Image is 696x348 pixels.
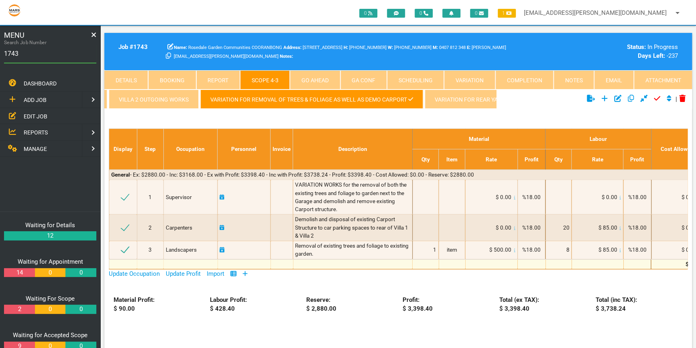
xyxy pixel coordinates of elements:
span: EDIT JOB [24,113,47,119]
span: ADD JOB [24,97,47,103]
th: Rate [572,149,623,169]
span: %18.00 [628,246,646,253]
a: Waiting For Scope [26,295,75,302]
b: W: [388,45,393,50]
th: Profit [623,149,651,169]
span: %18.00 [522,194,541,200]
b: Notes: [280,54,293,59]
span: Landscapers [166,246,197,253]
div: Material Profit: $ 90.00 [109,295,205,313]
span: $ 85.00 [598,224,617,231]
span: MENU [4,30,24,41]
a: Click here to add schedule. [220,194,224,200]
div: Total (ex TAX): $ 3,398.40 [495,295,591,313]
b: Days Left: [638,52,665,59]
span: Carpenters [166,224,192,231]
span: $ 0.00 [601,194,617,200]
span: 2 [149,224,152,231]
a: Details [104,70,148,90]
b: Status: [627,43,646,51]
a: Import [207,270,224,277]
span: %18.00 [628,224,646,231]
th: Labour [545,128,651,149]
div: | [584,90,688,109]
div: Labour Profit: $ 428.40 [206,295,302,313]
span: $ 500.00 [489,246,511,253]
a: Click here to add schedule. [220,224,224,231]
th: Personnel [218,128,271,170]
a: 0 [35,268,65,277]
div: Total (inc TAX): $ 3,738.24 [591,295,688,313]
a: Waiting for Details [25,222,75,229]
span: 1 [149,194,152,200]
b: General [111,171,130,178]
span: %18.00 [522,224,541,231]
a: Waiting for Appointment [18,258,83,265]
th: Display [109,128,137,170]
span: $ 0.00 [496,224,511,231]
a: Variation [444,70,495,90]
a: Variation for rear yard works [425,90,541,109]
th: Rate [465,149,517,169]
a: Update Occupation [109,270,160,277]
a: 0 [65,268,96,277]
a: Villa 2 Outgoing works [109,90,199,109]
span: 8 [566,246,569,253]
span: %18.00 [522,246,541,253]
th: Item [439,149,465,169]
a: 0 [65,305,96,314]
span: item [447,246,457,253]
b: Address: [283,45,301,50]
label: Search Job Number [4,39,78,46]
span: %18.00 [628,194,646,200]
th: Qty [412,149,438,169]
a: Report [196,70,240,90]
a: Go Ahead [290,70,340,90]
th: Invoice [271,128,293,170]
a: Click here copy customer information. [166,52,171,59]
span: 0 [359,9,377,18]
b: E: [467,45,470,50]
span: 1 [433,246,436,253]
span: 1 [498,9,516,18]
span: Supervisor [166,194,192,200]
span: [STREET_ADDRESS] [283,45,342,50]
a: 12 [4,231,96,240]
a: Email [594,70,633,90]
a: Add Row [242,270,248,277]
a: Completion [495,70,554,90]
div: Reserve: $ 2,880.00 [302,295,398,313]
span: Removal of existing trees and foliage to existing garden. [295,242,410,257]
th: Material [412,128,545,149]
a: Waiting for Accepted Scope [13,332,88,339]
b: Name: [174,45,187,50]
b: H: [344,45,348,50]
span: $ 85.00 [598,246,617,253]
a: Update Profit [166,270,201,277]
span: 0 [470,9,488,18]
th: Qty [545,149,572,169]
span: Home phone [344,45,387,50]
span: REPORTS [24,129,48,136]
th: Occupation [163,128,217,170]
a: 14 [4,268,35,277]
a: Show/Hide Columns [230,270,236,277]
th: Step [137,128,163,170]
div: Profit: $ 3,398.40 [398,295,495,313]
a: Attachment [634,70,692,90]
a: Variation for removal of Trees & Foliage as well as Demo Carport [200,90,423,109]
div: In Progress -237 [545,43,678,61]
a: 2 [4,305,35,314]
a: Scope 4-3 [240,70,290,90]
span: 3 [149,246,152,253]
a: Scheduling [387,70,444,90]
span: Demolish and disposal of existing Carport Structure to car parking spaces to rear of Villa 1 & Vi... [295,216,409,239]
span: DASHBOARD [24,80,57,87]
a: Click here to add schedule. [220,246,224,253]
a: Booking [148,70,196,90]
b: Job # 1743 [118,43,148,51]
a: Notes [554,70,594,90]
span: Rosedale Garden Communities COORANBONG [174,45,282,50]
img: s3file [8,4,21,17]
span: Jamie [433,45,466,50]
